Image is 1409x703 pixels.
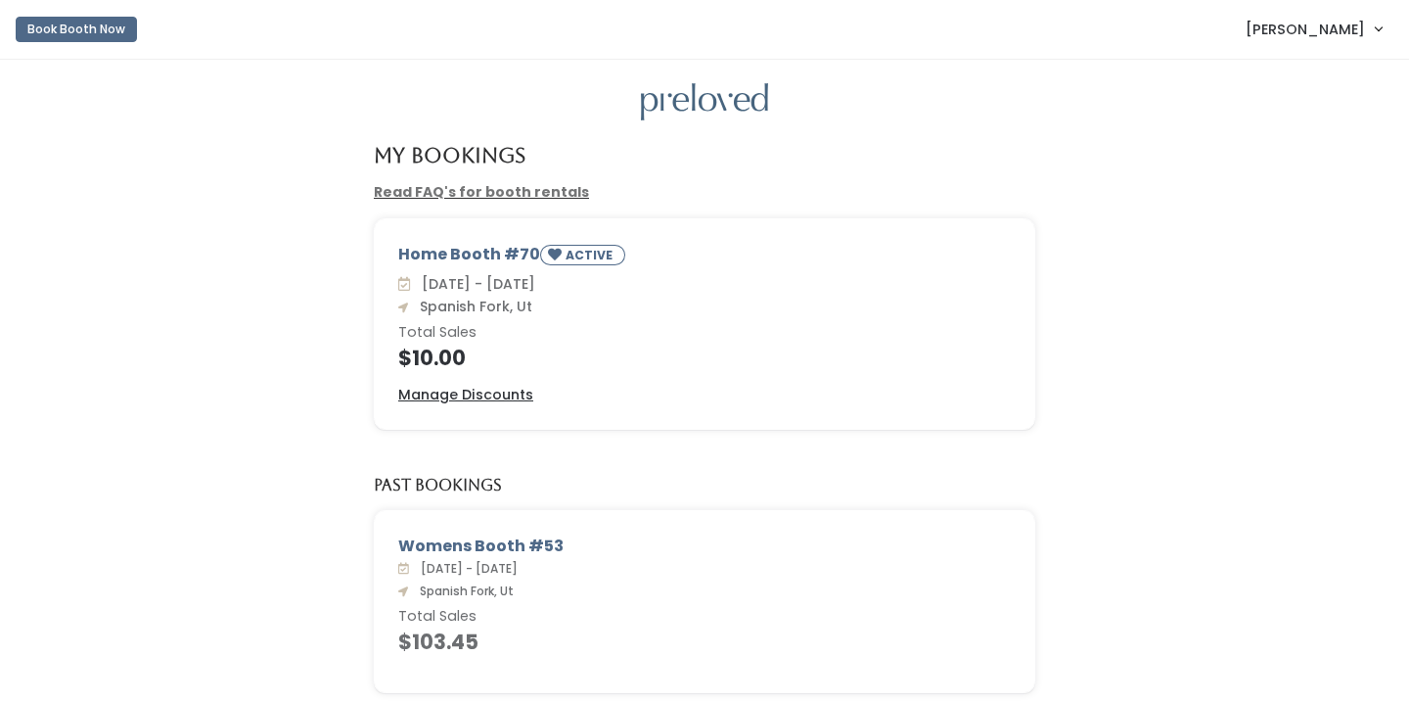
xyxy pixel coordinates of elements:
span: Spanish Fork, Ut [412,297,532,316]
small: ACTIVE [566,247,616,263]
h4: $103.45 [398,631,1011,653]
h5: Past Bookings [374,477,502,494]
span: [PERSON_NAME] [1246,19,1365,40]
span: [DATE] - [DATE] [414,274,535,294]
a: Manage Discounts [398,385,533,405]
u: Manage Discounts [398,385,533,404]
button: Book Booth Now [16,17,137,42]
a: Read FAQ's for booth rentals [374,182,589,202]
h4: My Bookings [374,144,525,166]
span: [DATE] - [DATE] [413,560,518,577]
div: Home Booth #70 [398,243,1011,273]
div: Womens Booth #53 [398,535,1011,558]
h6: Total Sales [398,325,1011,341]
a: Book Booth Now [16,8,137,51]
span: Spanish Fork, Ut [412,583,514,599]
h4: $10.00 [398,347,1011,369]
a: [PERSON_NAME] [1226,8,1401,50]
img: preloved logo [641,83,768,121]
h6: Total Sales [398,609,1011,625]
